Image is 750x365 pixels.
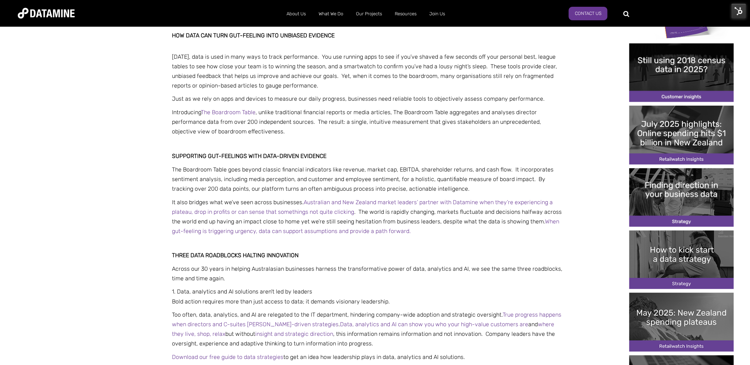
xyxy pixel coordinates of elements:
[629,43,734,102] img: 20250711 Update your customer details with New Zealand 2023 census data-1
[312,5,350,23] a: What We Do
[280,5,312,23] a: About Us
[629,168,734,227] img: 20250403 Finding direction in your business data-1
[172,32,564,39] h2: How data can turn gut-feeling into unbiased evidence
[172,252,299,259] span: Three data roadblocks halting innovation
[172,298,390,305] span: Bold action requires more than just access to data; it demands visionary leadership.
[629,106,734,164] img: 20250915 July 2025 highlights Online spending hits $1 billion in New Zealand-1
[172,354,284,361] a: Download our free guide to data strategies
[172,312,562,348] span: Too often, data, analytics, and AI are relegated to the IT department, hindering company-wide ado...
[629,231,734,289] img: 20241212 How to kick start a data strategy-2
[172,199,562,235] span: It also bridges what we’ve seen across businesses. . The world is rapidly changing, markets fluct...
[201,109,256,116] a: The Boardroom Table
[18,8,75,18] img: Datamine
[340,321,529,328] a: Data, analytics and AI can show you who your high-value customers are
[256,331,334,338] a: insight and strategic direction
[172,289,313,295] span: 1. Data, analytics and AI solutions aren't led by leaders
[172,354,465,361] span: to get an idea how leadership plays in data, analytics and AI solutions.
[350,5,388,23] a: Our Projects
[172,107,564,137] p: Introducing , unlike traditional financial reports or media articles, The Boardroom Table aggrega...
[423,5,451,23] a: Join Us
[629,293,734,351] img: 20250702 May 2025 New Zealand spending plateaus New Zealand retail market insights Datamine
[172,312,562,328] a: True progress happens when directors and C-suites [PERSON_NAME]-driven strategies
[172,266,563,282] span: Across our 30 years in helping Australasian businesses harness the transformative power of data, ...
[172,199,553,215] a: Australian and New Zealand market leaders’ partner with Datamine when they’re experiencing a plat...
[172,95,545,102] span: Just as we rely on apps and devices to measure our daily progress, businesses need reliable tools...
[731,4,746,18] img: HubSpot Tools Menu Toggle
[388,5,423,23] a: Resources
[172,53,557,89] span: [DATE], data is used in many ways to track performance. You use running apps to see if you’ve sha...
[172,153,327,159] span: Supporting gut-feelings with data-driven evidence
[172,166,554,192] span: The Boardroom Table goes beyond classic financial indicators like revenue, market cap, EBITDA, sh...
[569,7,608,20] a: Contact Us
